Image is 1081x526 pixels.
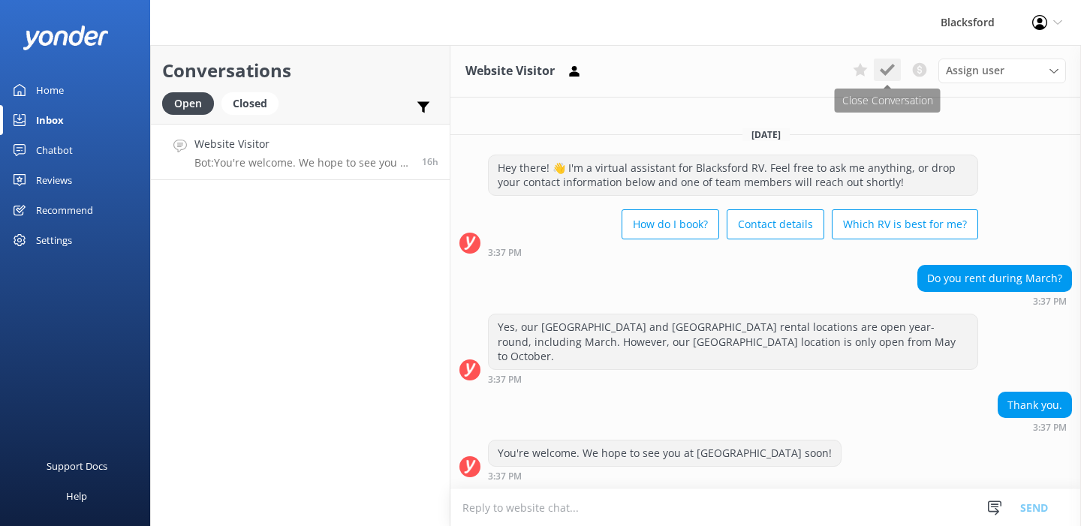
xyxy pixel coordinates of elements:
h2: Conversations [162,56,438,85]
div: Reviews [36,165,72,195]
div: Yes, our [GEOGRAPHIC_DATA] and [GEOGRAPHIC_DATA] rental locations are open year-round, including ... [489,314,977,369]
strong: 3:37 PM [1033,297,1067,306]
div: Open [162,92,214,115]
h3: Website Visitor [465,62,555,81]
a: Website VisitorBot:You're welcome. We hope to see you at [GEOGRAPHIC_DATA] soon!16h [151,124,450,180]
div: Support Docs [47,451,107,481]
a: Open [162,95,221,111]
div: Oct 01 2025 03:37pm (UTC -06:00) America/Chihuahua [917,296,1072,306]
div: Help [66,481,87,511]
img: yonder-white-logo.png [23,26,109,50]
div: Oct 01 2025 03:37pm (UTC -06:00) America/Chihuahua [998,422,1072,432]
div: Home [36,75,64,105]
h4: Website Visitor [194,136,411,152]
strong: 3:37 PM [1033,423,1067,432]
strong: 3:37 PM [488,248,522,257]
div: Assign User [938,59,1066,83]
a: Closed [221,95,286,111]
div: You're welcome. We hope to see you at [GEOGRAPHIC_DATA] soon! [489,440,841,466]
div: Do you rent during March? [918,266,1071,291]
div: Recommend [36,195,93,225]
span: Assign user [946,62,1004,79]
button: Contact details [727,209,824,239]
span: [DATE] [742,128,790,141]
strong: 3:37 PM [488,375,522,384]
div: Oct 01 2025 03:37pm (UTC -06:00) America/Chihuahua [488,374,978,384]
div: Oct 01 2025 03:37pm (UTC -06:00) America/Chihuahua [488,470,842,481]
span: Oct 01 2025 03:37pm (UTC -06:00) America/Chihuahua [422,155,438,168]
button: Which RV is best for me? [832,209,978,239]
div: Closed [221,92,279,115]
div: Oct 01 2025 03:37pm (UTC -06:00) America/Chihuahua [488,247,978,257]
div: Hey there! 👋 I'm a virtual assistant for Blacksford RV. Feel free to ask me anything, or drop you... [489,155,977,195]
div: Settings [36,225,72,255]
div: Thank you. [998,392,1071,418]
strong: 3:37 PM [488,472,522,481]
button: How do I book? [622,209,719,239]
div: Inbox [36,105,64,135]
p: Bot: You're welcome. We hope to see you at [GEOGRAPHIC_DATA] soon! [194,156,411,170]
div: Chatbot [36,135,73,165]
